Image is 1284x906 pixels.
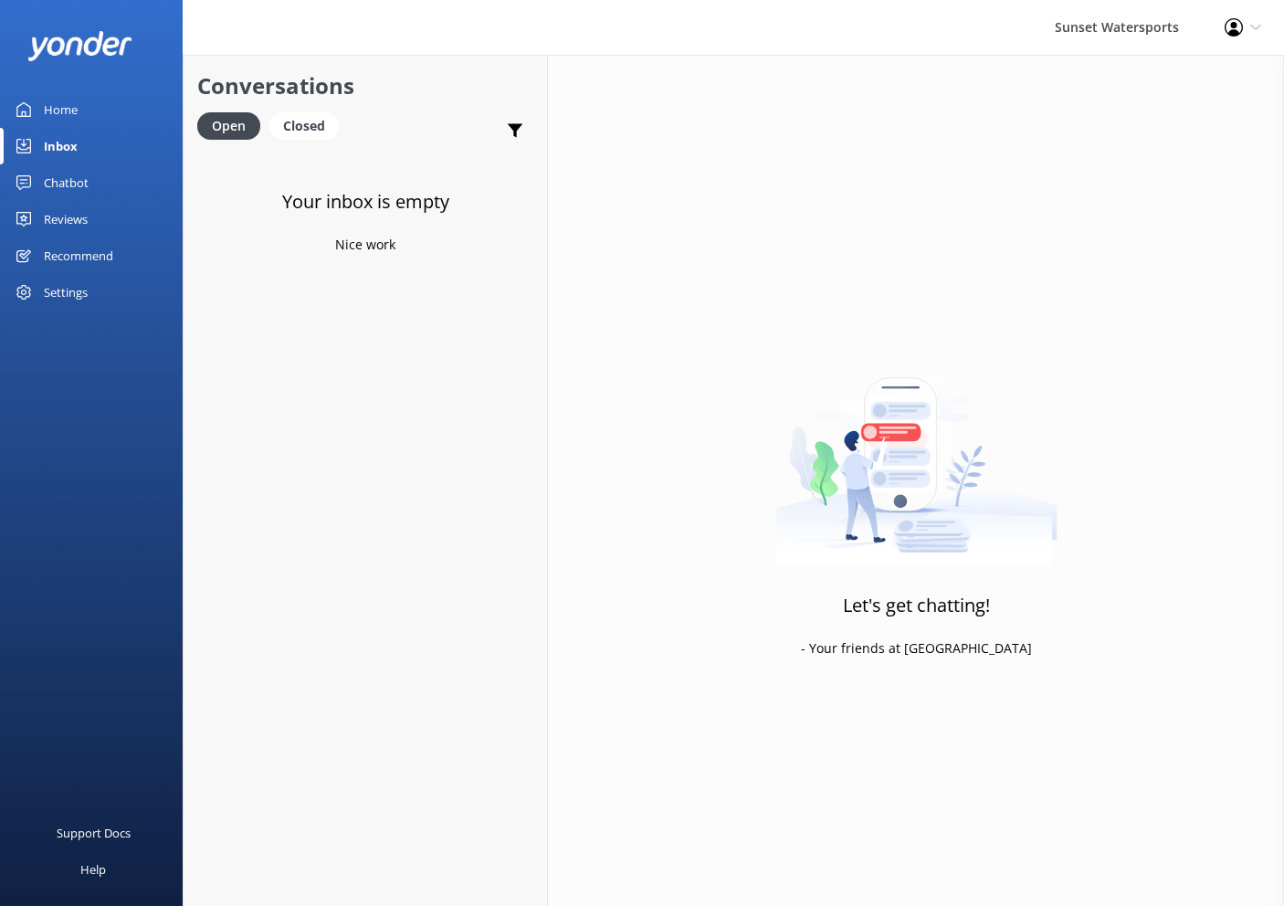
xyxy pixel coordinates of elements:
div: Home [44,91,78,128]
div: Inbox [44,128,78,164]
div: Chatbot [44,164,89,201]
div: Settings [44,274,88,311]
h3: Your inbox is empty [282,187,449,216]
h3: Let's get chatting! [843,591,990,620]
a: Closed [269,115,348,135]
a: Open [197,115,269,135]
div: Help [80,851,106,888]
div: Open [197,112,260,140]
h2: Conversations [197,68,533,103]
p: - Your friends at [GEOGRAPHIC_DATA] [801,638,1032,658]
div: Recommend [44,237,113,274]
div: Reviews [44,201,88,237]
div: Support Docs [57,815,131,851]
img: yonder-white-logo.png [27,31,132,61]
p: Nice work [335,235,395,255]
div: Closed [269,112,339,140]
img: artwork of a man stealing a conversation from at giant smartphone [775,339,1058,567]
